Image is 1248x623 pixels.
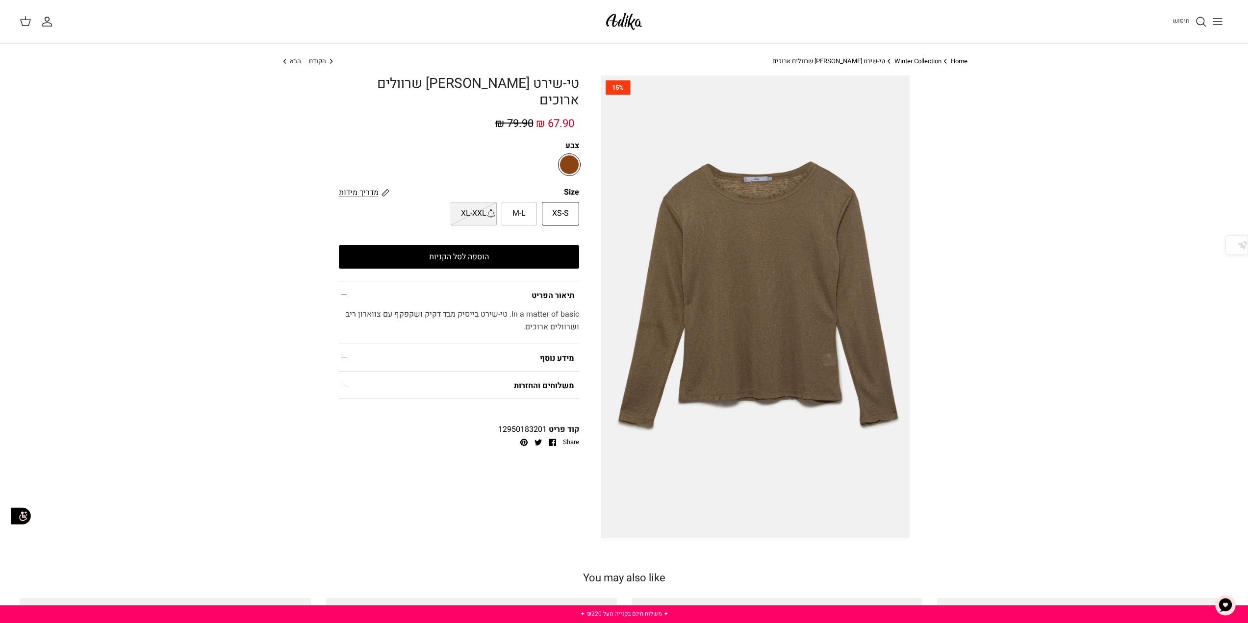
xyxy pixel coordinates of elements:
button: הוספה לסל הקניות [339,245,579,269]
a: מדריך מידות [339,187,389,198]
div: In a matter of basic. טי-שירט בייסיק מבד דקיק ושקפקף עם צווארון ריב ושרוולים ארוכים. [339,308,579,343]
summary: תיאור הפריט [339,281,579,308]
span: XS-S [552,207,569,220]
button: Toggle menu [1207,11,1228,32]
span: M-L [512,207,526,220]
a: הבא [281,57,302,66]
span: הבא [290,56,301,66]
span: XL-XXL [461,207,486,220]
legend: Size [564,187,579,198]
summary: משלוחים והחזרות [339,372,579,399]
a: הקודם [309,57,335,66]
span: חיפוש [1173,16,1190,25]
span: מדריך מידות [339,187,379,199]
label: צבע [339,140,579,151]
a: Winter Collection [894,56,942,66]
h1: טי-שירט [PERSON_NAME] שרוולים ארוכים [339,75,579,108]
a: החשבון שלי [41,16,57,27]
h4: You may also like [20,573,1228,583]
span: 67.90 ₪ [536,116,574,131]
a: ✦ משלוח חינם בקנייה מעל ₪220 ✦ [580,609,668,618]
span: 12950183201 [498,424,547,435]
span: Share [563,437,579,447]
img: Adika IL [603,10,645,33]
span: הקודם [309,56,326,66]
button: צ'אט [1211,591,1240,620]
nav: Breadcrumbs [281,57,968,66]
a: חיפוש [1173,16,1207,27]
summary: מידע נוסף [339,344,579,371]
span: קוד פריט [549,424,579,435]
a: Home [951,56,968,66]
a: טי-שירט [PERSON_NAME] שרוולים ארוכים [772,56,885,66]
img: accessibility_icon02.svg [7,502,34,529]
span: 79.90 ₪ [495,116,534,131]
